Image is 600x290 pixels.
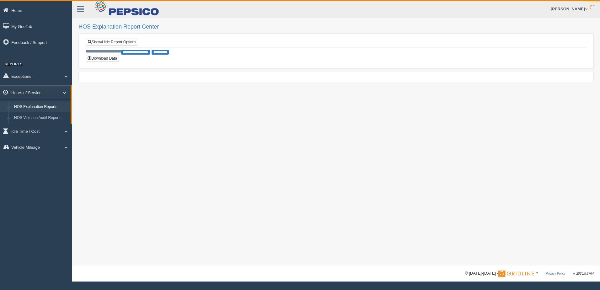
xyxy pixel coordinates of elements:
[11,112,71,124] a: HOS Violation Audit Reports
[546,272,565,275] a: Privacy Policy
[498,271,534,277] img: Gridline
[11,124,71,135] a: HOS Violations
[573,272,594,275] span: v. 2025.5.2764
[86,39,138,46] a: Show/Hide Report Options
[11,101,71,113] a: HOS Explanation Reports
[78,24,594,30] h2: HOS Explanation Report Center
[465,270,594,277] div: © [DATE]-[DATE] - ™
[86,55,119,62] button: Download Data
